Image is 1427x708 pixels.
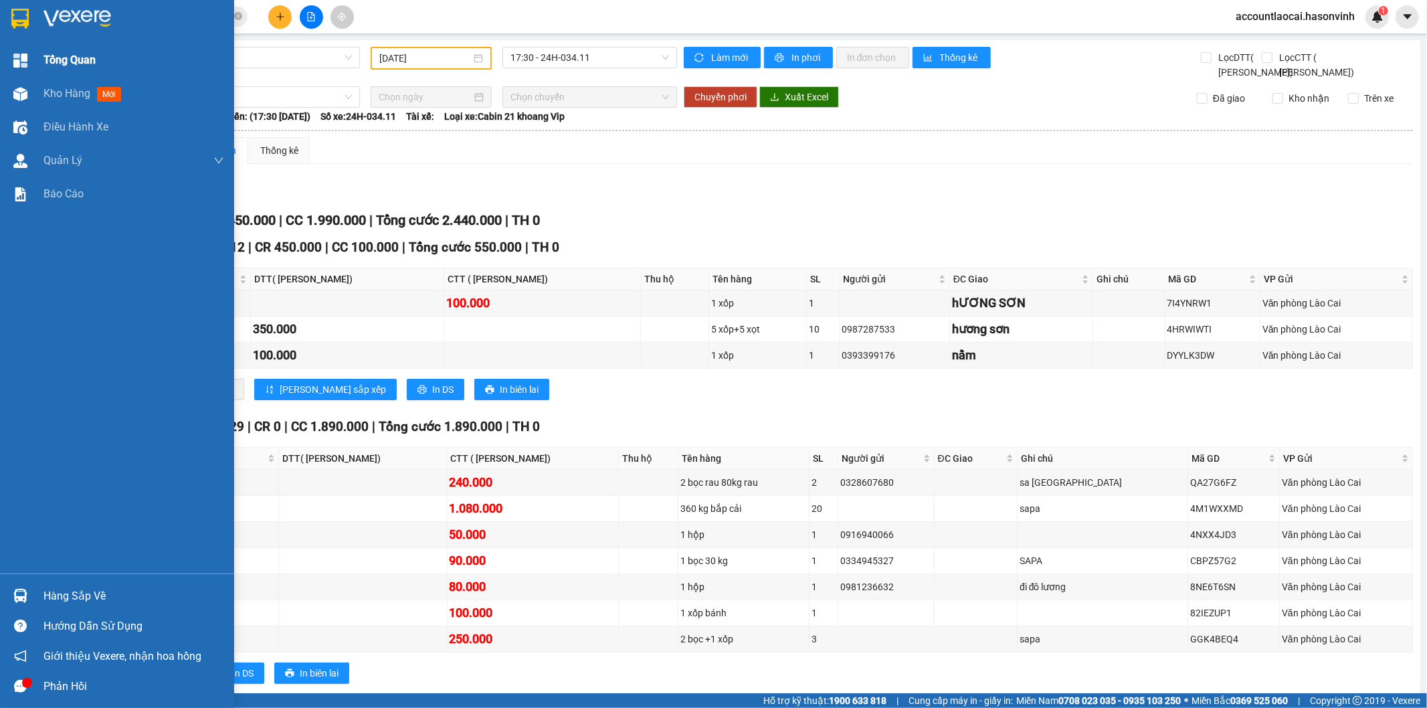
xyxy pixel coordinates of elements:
div: 50.000 [450,525,617,544]
div: 1.080.000 [450,499,617,518]
span: Tổng cước 550.000 [409,240,522,255]
td: GGK4BEQ4 [1188,626,1280,652]
span: Tổng Quan [43,52,96,68]
td: 7I4YNRW1 [1165,290,1260,317]
span: Lọc CTT ( [PERSON_NAME]) [1274,50,1357,80]
span: plus [276,12,285,21]
span: sync [694,53,706,64]
div: 100.000 [446,294,638,313]
div: 4HRWIWTI [1167,322,1258,337]
strong: 0708 023 035 - 0935 103 250 [1058,695,1181,706]
span: Kho nhận [1283,91,1335,106]
div: 1 xốp [711,296,804,311]
span: Hỗ trợ kỹ thuật: [763,693,886,708]
div: Văn phòng Lào Cai [1262,322,1410,337]
div: đi đô lương [1020,580,1185,594]
span: printer [285,669,294,679]
span: mới [97,87,121,102]
span: Điều hành xe [43,118,108,135]
div: SAPA [1020,553,1185,568]
button: downloadXuất Excel [759,86,839,108]
div: CBPZ57G2 [1190,553,1277,568]
button: plus [268,5,292,29]
div: GGK4BEQ4 [1190,632,1277,646]
td: QA27G6FZ [1188,470,1280,496]
span: Tổng cước 2.440.000 [376,212,502,228]
td: Văn phòng Lào Cai [1260,343,1413,369]
span: Chuyến: (17:30 [DATE]) [213,109,310,124]
button: aim [330,5,354,29]
span: printer [775,53,786,64]
span: sort-ascending [265,385,274,395]
span: caret-down [1402,11,1414,23]
div: 0328607680 [840,475,931,490]
div: 100.000 [450,604,617,622]
th: Ghi chú [1093,268,1165,290]
span: VP Gửi [1283,451,1399,466]
strong: 0369 525 060 [1230,695,1288,706]
th: CTT ( [PERSON_NAME]) [448,448,620,470]
div: 250.000 [450,630,617,648]
div: sapa [1020,632,1185,646]
span: question-circle [14,620,27,632]
sup: 1 [1379,6,1388,15]
button: printerIn phơi [764,47,833,68]
button: bar-chartThống kê [913,47,991,68]
div: 4NXX4JD3 [1190,527,1277,542]
span: printer [485,385,494,395]
span: | [369,212,373,228]
span: In biên lai [300,666,339,681]
div: 1 [809,348,837,363]
span: Đã giao [1208,91,1250,106]
span: Thống kê [940,50,980,65]
span: CR 450.000 [207,212,276,228]
div: nầm [952,346,1090,365]
button: printerIn DS [207,662,264,684]
div: 1 [812,553,836,568]
span: Kho hàng [43,87,90,100]
span: down [213,155,224,166]
img: icon-new-feature [1371,11,1384,23]
span: Miền Nam [1016,693,1181,708]
div: 10 [809,322,837,337]
div: Văn phòng Lào Cai [1282,553,1410,568]
div: 7I4YNRW1 [1167,296,1258,311]
div: Thống kê [260,143,298,158]
span: ⚪️ [1184,698,1188,703]
span: Mã GD [1192,451,1266,466]
td: Văn phòng Lào Cai [1280,600,1413,626]
td: Văn phòng Lào Cai [1280,548,1413,574]
div: 350.000 [253,320,442,339]
button: printerIn DS [407,379,464,400]
span: Xuất Excel [785,90,828,104]
th: Thu hộ [619,448,678,470]
div: 0916940066 [840,527,931,542]
img: warehouse-icon [13,154,27,168]
th: Tên hàng [678,448,810,470]
div: DYYLK3DW [1167,348,1258,363]
span: copyright [1353,696,1362,705]
span: notification [14,650,27,662]
span: | [248,240,252,255]
div: 2 bọc rau 80kg rau [680,475,807,490]
td: Văn phòng Lào Cai [1280,496,1413,522]
div: 240.000 [450,473,617,492]
span: [PERSON_NAME] sắp xếp [280,382,386,397]
span: close-circle [234,11,242,23]
div: Hướng dẫn sử dụng [43,616,224,636]
div: Văn phòng Lào Cai [1282,475,1410,490]
span: Tài xế: [406,109,434,124]
span: CR 450.000 [255,240,322,255]
div: 90.000 [450,551,617,570]
td: 82IEZUP1 [1188,600,1280,626]
input: Chọn ngày [379,90,472,104]
div: 1 [812,606,836,620]
span: | [279,212,282,228]
td: 4HRWIWTI [1165,317,1260,343]
div: 1 xốp bánh [680,606,807,620]
div: hương sơn [952,320,1090,339]
div: 4M1WXXMD [1190,501,1277,516]
td: Văn phòng Lào Cai [1280,470,1413,496]
span: Chọn chuyến [510,87,668,107]
span: In biên lai [500,382,539,397]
